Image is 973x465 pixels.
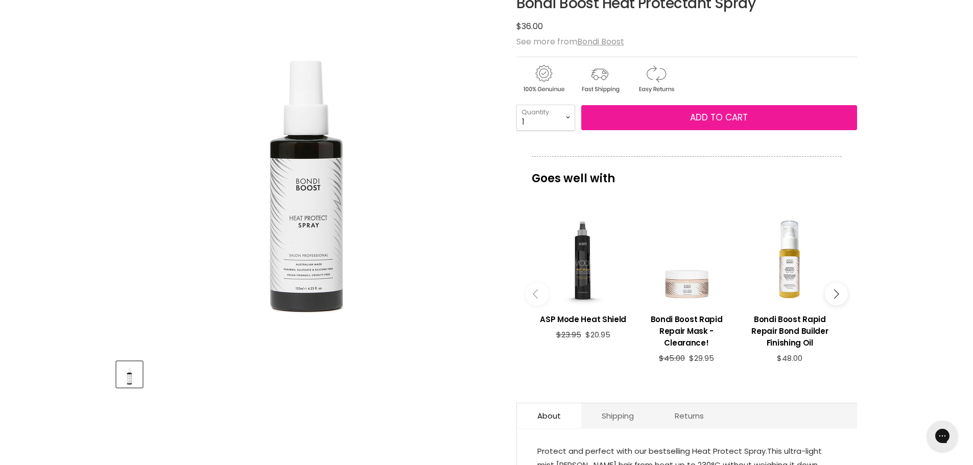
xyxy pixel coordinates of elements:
[516,105,575,130] select: Quantity
[573,63,627,94] img: shipping.gif
[537,306,630,330] a: View product:ASP Mode Heat Shield
[640,306,733,354] a: View product:Bondi Boost Rapid Repair Mask - Clearance!
[116,361,143,387] button: Bondi Boost Heat Protectant Spray
[659,353,685,363] span: $45.00
[115,358,500,387] div: Product thumbnails
[516,36,624,47] span: See more from
[581,105,857,131] button: Add to cart
[516,63,571,94] img: genuine.gif
[743,313,836,349] h3: Bondi Boost Rapid Repair Bond Builder Finishing Oil
[922,417,963,455] iframe: Gorgias live chat messenger
[516,20,543,32] span: $36.00
[581,403,654,428] a: Shipping
[690,111,748,124] span: Add to cart
[743,306,836,354] a: View product:Bondi Boost Rapid Repair Bond Builder Finishing Oil
[117,362,141,386] img: Bondi Boost Heat Protectant Spray
[532,156,842,190] p: Goes well with
[640,313,733,349] h3: Bondi Boost Rapid Repair Mask - Clearance!
[585,329,610,340] span: $20.95
[629,63,683,94] img: returns.gif
[517,403,581,428] a: About
[654,403,724,428] a: Returns
[689,353,714,363] span: $29.95
[556,329,581,340] span: $23.95
[537,313,630,325] h3: ASP Mode Heat Shield
[577,36,624,47] a: Bondi Boost
[777,353,802,363] span: $48.00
